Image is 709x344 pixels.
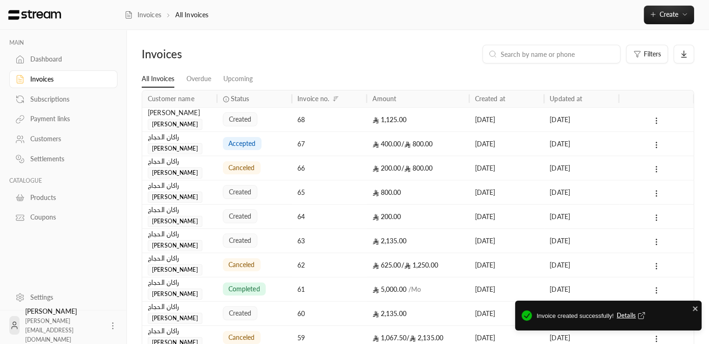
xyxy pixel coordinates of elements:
div: [DATE] [550,108,613,131]
button: Filters [626,45,668,63]
span: [PERSON_NAME] [148,167,202,179]
div: راكان الحجاج [148,277,212,288]
span: [PERSON_NAME] [148,119,202,130]
span: [PERSON_NAME] [148,240,202,251]
div: Invoices [30,75,106,84]
div: [DATE] [475,229,539,253]
div: [DATE] [475,108,539,131]
div: 67 [297,132,361,156]
span: canceled [228,163,255,172]
div: Coupons [30,213,106,222]
div: Updated at [550,95,582,103]
div: 68 [297,108,361,131]
div: راكان الحجاج [148,156,212,166]
span: Status [231,94,249,103]
div: Dashboard [30,55,106,64]
a: Upcoming [223,71,253,87]
div: راكان الحجاج [148,180,212,191]
span: Invoice created successfully! [537,311,695,322]
button: Create [644,6,694,24]
a: Products [9,188,117,206]
div: [PERSON_NAME] [25,307,103,344]
span: 200.00 / [372,164,404,172]
span: 625.00 / [372,261,404,269]
div: 2,135.00 [372,302,464,325]
div: Created at [475,95,505,103]
div: راكان الحجاج [148,302,212,312]
span: [PERSON_NAME] [148,216,202,227]
span: Create [660,10,678,18]
div: [DATE] [475,253,539,277]
span: created [229,212,252,221]
div: 5,000.00 [372,277,464,301]
div: راكان الحجاج [148,205,212,215]
div: [DATE] [550,229,613,253]
span: / Mo [408,285,421,293]
span: [PERSON_NAME] [148,192,202,203]
span: accepted [228,139,256,148]
div: [DATE] [475,302,539,325]
div: Products [30,193,106,202]
button: Details [617,311,647,320]
div: Amount [372,95,397,103]
span: Filters [644,51,661,57]
span: 400.00 / [372,140,404,148]
button: close [692,303,699,313]
span: created [229,187,252,197]
span: created [229,236,252,245]
div: [DATE] [475,277,539,301]
div: 200.00 [372,205,464,228]
div: 2,135.00 [372,229,464,253]
button: Sort [330,93,341,104]
a: Customers [9,130,117,148]
span: 1,067.50 / [372,334,409,342]
span: [PERSON_NAME] [148,289,202,300]
div: [DATE] [550,156,613,180]
div: [DATE] [475,132,539,156]
div: 64 [297,205,361,228]
div: راكان الحجاج [148,253,212,263]
a: Subscriptions [9,90,117,108]
div: Customers [30,134,106,144]
div: [DATE] [475,156,539,180]
span: canceled [228,333,255,342]
a: Invoices [9,70,117,89]
div: Payment links [30,114,106,124]
div: [DATE] [550,205,613,228]
div: [DATE] [475,180,539,204]
span: created [229,309,252,318]
p: CATALOGUE [9,177,117,185]
div: 800.00 [372,156,464,180]
div: 61 [297,277,361,301]
div: [DATE] [550,132,613,156]
div: [DATE] [550,277,613,301]
div: راكان الحجاج [148,229,212,239]
div: 1,125.00 [372,108,464,131]
div: 65 [297,180,361,204]
nav: breadcrumb [124,10,208,20]
span: [PERSON_NAME] [148,264,202,275]
div: [DATE] [550,180,613,204]
a: Settlements [9,150,117,168]
div: Invoices [142,47,273,62]
div: [DATE] [475,205,539,228]
div: 60 [297,302,361,325]
div: 800.00 [372,132,464,156]
a: Settings [9,288,117,306]
span: [PERSON_NAME][EMAIL_ADDRESS][DOMAIN_NAME] [25,317,74,343]
span: [PERSON_NAME] [148,313,202,324]
div: Settlements [30,154,106,164]
a: Invoices [124,10,161,20]
a: Overdue [186,71,211,87]
a: Dashboard [9,50,117,69]
div: 66 [297,156,361,180]
div: راكان الحجاج [148,326,212,336]
div: [DATE] [550,253,613,277]
div: Invoice no. [297,95,329,103]
span: [PERSON_NAME] [148,143,202,154]
div: Settings [30,293,106,302]
a: All Invoices [142,71,174,88]
div: 1,250.00 [372,253,464,277]
img: Logo [7,10,62,20]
